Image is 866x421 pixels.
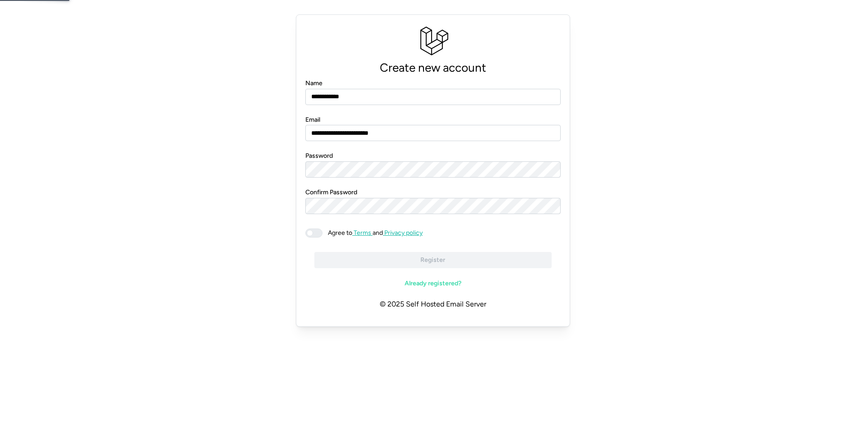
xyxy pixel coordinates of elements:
[383,229,423,237] a: Privacy policy
[305,292,561,317] p: © 2025 Self Hosted Email Server
[420,252,445,268] span: Register
[305,58,561,78] p: Create new account
[314,275,552,292] a: Already registered?
[305,151,333,161] label: Password
[314,252,552,268] button: Register
[328,229,352,237] span: Agree to
[322,229,423,238] span: and
[305,115,320,125] label: Email
[352,229,373,237] a: Terms
[405,276,461,291] span: Already registered?
[305,78,322,88] label: Name
[305,188,357,197] label: Confirm Password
